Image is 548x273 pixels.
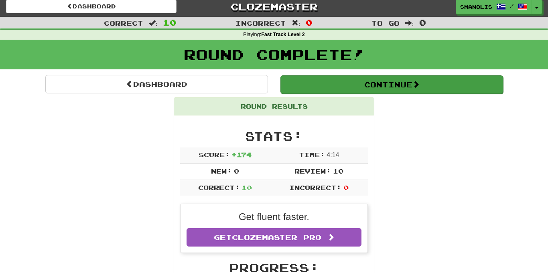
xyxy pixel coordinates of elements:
[510,3,514,8] span: /
[299,151,325,158] span: Time:
[149,20,158,26] span: :
[199,151,230,158] span: Score:
[292,20,300,26] span: :
[104,19,143,27] span: Correct
[371,19,400,27] span: To go
[198,184,240,191] span: Correct:
[261,32,305,37] strong: Fast Track Level 2
[419,18,426,27] span: 0
[460,3,492,10] span: smanolis
[45,75,268,93] a: Dashboard
[180,129,368,143] h2: Stats:
[163,18,177,27] span: 10
[187,210,361,224] p: Get fluent faster.
[174,98,374,115] div: Round Results
[343,184,349,191] span: 0
[234,167,239,175] span: 0
[3,47,545,63] h1: Round Complete!
[333,167,343,175] span: 10
[211,167,232,175] span: New:
[280,75,503,94] button: Continue
[231,151,252,158] span: + 174
[327,152,339,158] span: 4 : 14
[242,184,252,191] span: 10
[306,18,313,27] span: 0
[405,20,414,26] span: :
[235,19,286,27] span: Incorrect
[294,167,331,175] span: Review:
[289,184,341,191] span: Incorrect:
[232,233,321,242] span: Clozemaster Pro
[187,228,361,247] a: GetClozemaster Pro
